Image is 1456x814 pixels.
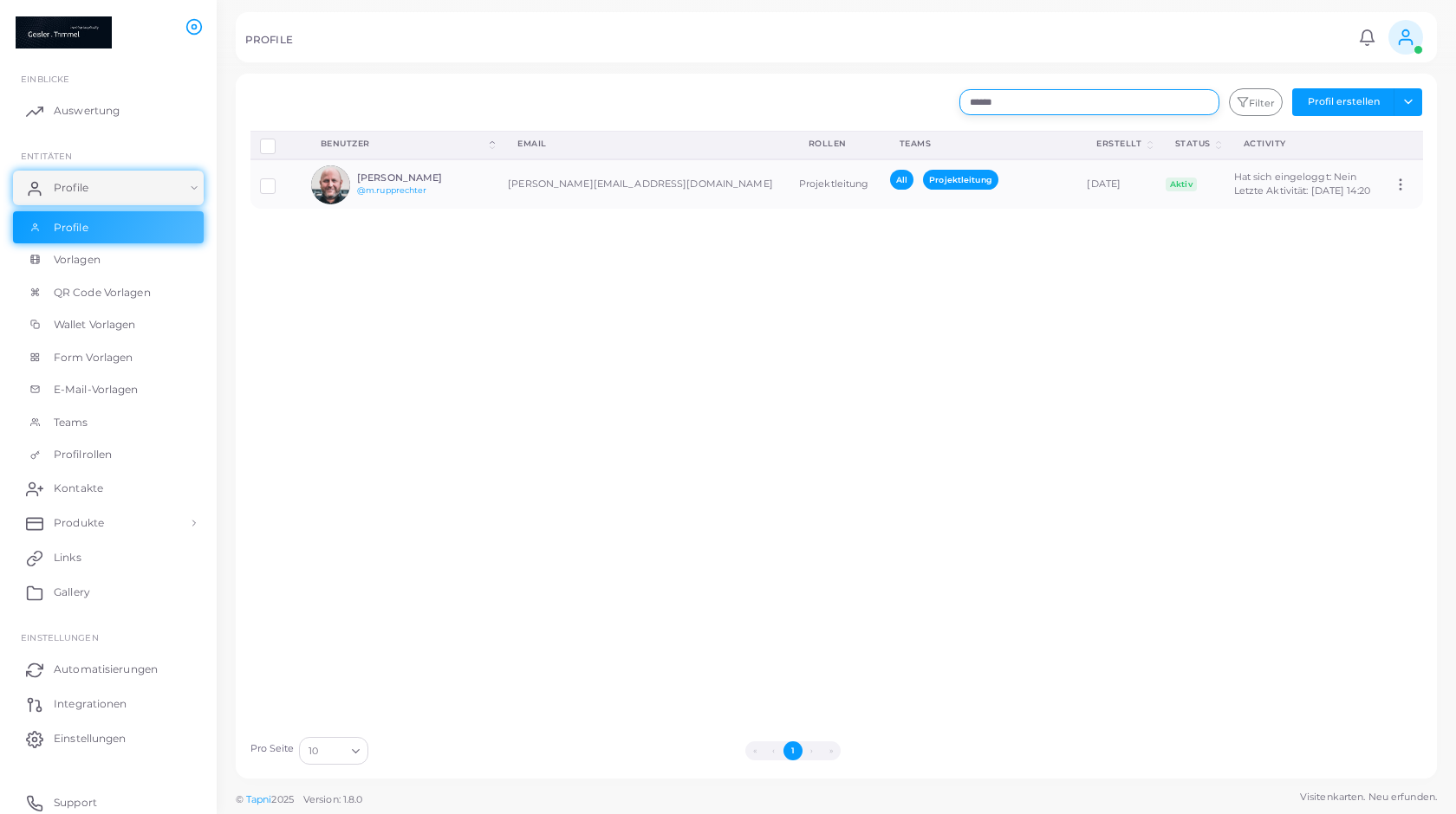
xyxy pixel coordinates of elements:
span: Letzte Aktivität: [DATE] 14:20 [1234,184,1370,197]
ul: Pagination [374,741,1213,760]
span: Form Vorlagen [54,350,133,365]
span: 10 [309,742,318,760]
th: Row-selection [250,131,302,159]
h5: PROFILE [245,34,293,46]
td: [PERSON_NAME][EMAIL_ADDRESS][DOMAIN_NAME] [498,159,790,209]
span: Integrationen [54,696,127,712]
span: Visitenkarten. Neu erfunden. [1300,790,1437,804]
span: QR Code Vorlagen [54,285,151,300]
span: Produkte [54,515,104,531]
a: Vorlagen [13,243,204,276]
span: Teams [54,415,88,430]
a: Auswertung [13,94,204,128]
span: © [236,792,362,807]
span: Version: 1.8.0 [303,793,363,805]
span: E-Mail-Vorlagen [54,382,139,397]
a: Produkte [13,506,204,540]
span: Hat sich eingeloggt: Nein [1234,171,1357,183]
span: Profile [54,220,88,236]
a: E-Mail-Vorlagen [13,373,204,406]
div: activity [1244,138,1365,150]
span: Auswertung [54,103,120,119]
span: Support [54,795,97,811]
span: Profilrollen [54,447,112,462]
th: Action [1383,131,1422,159]
a: Form Vorlagen [13,341,204,374]
h6: [PERSON_NAME] [357,172,484,184]
a: @m.rupprechter [357,185,427,195]
span: 2025 [271,792,293,807]
span: EINBLICKE [21,74,69,84]
span: All [890,170,913,190]
td: [DATE] [1077,159,1155,209]
span: Links [54,550,81,565]
span: Einstellungen [54,731,126,746]
a: Gallery [13,575,204,610]
a: Automatisierungen [13,652,204,687]
div: Search for option [299,737,368,765]
input: Search for option [320,741,345,760]
span: Aktiv [1166,178,1198,191]
a: Profile [13,171,204,205]
a: QR Code Vorlagen [13,276,204,309]
td: Projektleitung [790,159,881,209]
label: Pro Seite [250,742,295,756]
button: Go to page 1 [783,741,803,760]
div: Teams [900,138,1059,150]
a: Tapni [246,793,272,805]
span: Kontakte [54,481,103,496]
a: Integrationen [13,687,204,721]
span: Einstellungen [21,632,98,643]
a: Teams [13,406,204,439]
span: Vorlagen [54,252,101,268]
div: Erstellt [1096,138,1143,150]
div: Email [517,138,770,150]
div: Rollen [809,138,861,150]
a: Wallet Vorlagen [13,308,204,341]
span: ENTITÄTEN [21,151,72,161]
img: avatar [311,165,350,204]
img: logo [16,16,112,48]
span: Profile [54,180,88,196]
span: Automatisierungen [54,662,158,677]
a: Einstellungen [13,721,204,756]
span: Gallery [54,585,90,600]
span: Projektleitung [923,170,998,190]
span: Wallet Vorlagen [54,317,136,333]
button: Profil erstellen [1292,88,1394,116]
a: Kontakte [13,471,204,506]
a: Profile [13,211,204,244]
div: Status [1175,138,1212,150]
a: Profilrollen [13,438,204,471]
div: Benutzer [321,138,486,150]
button: Filter [1229,88,1283,116]
a: Links [13,540,204,575]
